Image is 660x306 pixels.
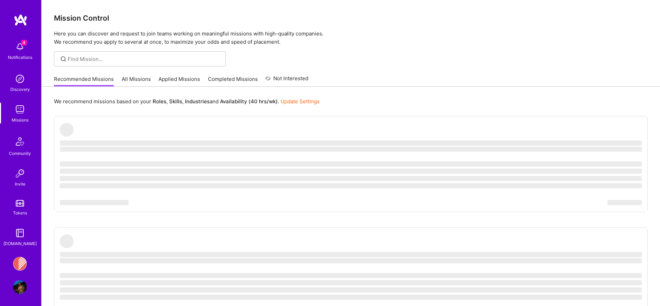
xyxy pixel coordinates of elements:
[16,200,24,207] img: tokens
[220,98,278,105] b: Availability (40 hrs/wk)
[169,98,182,105] b: Skills
[13,209,27,217] div: Tokens
[13,40,27,54] img: bell
[15,180,25,188] div: Invite
[11,280,29,294] a: User Avatar
[122,75,151,87] a: All Missions
[54,98,320,105] p: We recommend missions based on your , , and .
[13,167,27,180] img: Invite
[21,40,27,45] span: 4
[54,30,648,46] p: Here you can discover and request to join teams working on meaningful missions with high-quality ...
[13,280,27,294] img: User Avatar
[13,72,27,86] img: discovery
[54,14,648,22] h3: Mission Control
[59,55,67,63] i: icon SearchGrey
[153,98,166,105] b: Roles
[12,133,28,150] img: Community
[10,86,30,93] div: Discovery
[11,257,29,271] a: Banjo Health: AI Coding Tools Enablement Workshop
[14,14,27,26] img: logo
[12,116,29,124] div: Missions
[13,226,27,240] img: guide book
[13,257,27,271] img: Banjo Health: AI Coding Tools Enablement Workshop
[208,75,258,87] a: Completed Missions
[265,74,308,87] a: Not Interested
[54,75,114,87] a: Recommended Missions
[185,98,210,105] b: Industries
[3,240,37,247] div: [DOMAIN_NAME]
[280,98,320,105] a: Update Settings
[13,103,27,116] img: teamwork
[158,75,200,87] a: Applied Missions
[9,150,31,157] div: Community
[8,54,32,61] div: Notifications
[68,55,221,63] input: Find Mission...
